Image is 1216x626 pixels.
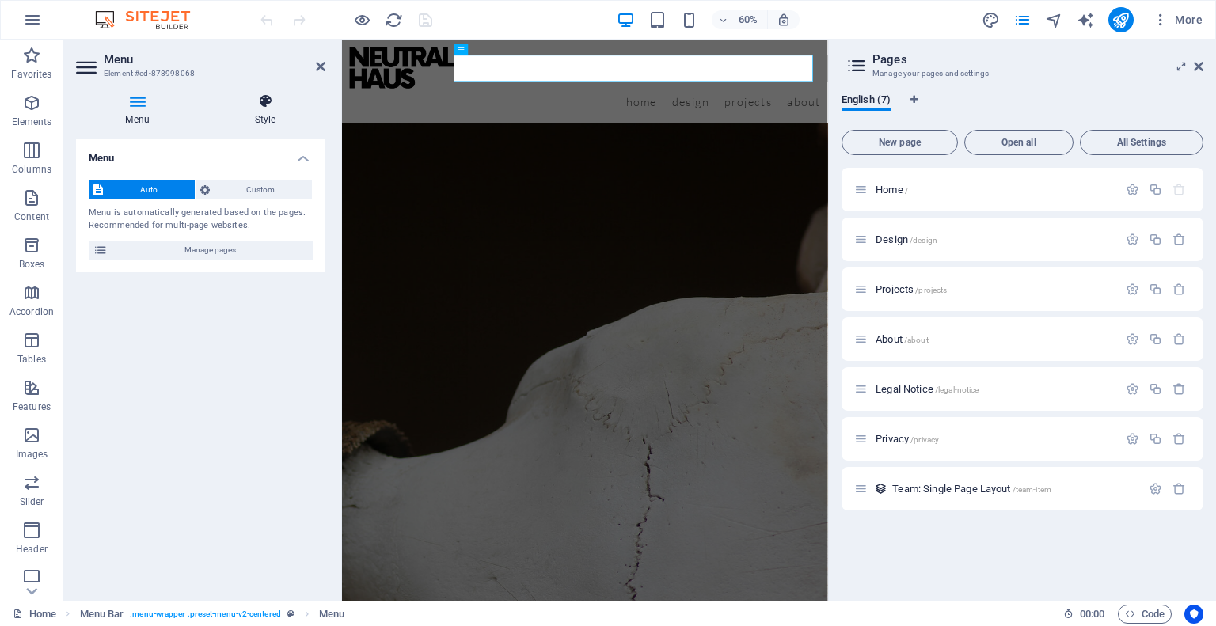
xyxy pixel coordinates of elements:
[1111,11,1130,29] i: Publish
[11,68,51,81] p: Favorites
[1153,12,1203,28] span: More
[876,283,947,295] span: Click to open page
[1091,608,1093,620] span: :
[1125,605,1165,624] span: Code
[1184,605,1203,624] button: Usercentrics
[1118,605,1172,624] button: Code
[89,180,195,199] button: Auto
[385,11,403,29] i: Reload page
[175,93,267,104] div: Keywords by Traffic
[871,184,1118,195] div: Home/
[104,66,294,81] h3: Element #ed-878998068
[89,207,313,233] div: Menu is automatically generated based on the pages. Recommended for multi-page websites.
[777,13,791,27] i: On resize automatically adjust zoom level to fit chosen device.
[13,605,56,624] a: Click to cancel selection. Double-click to open Pages
[76,93,205,127] h4: Menu
[1149,183,1162,196] div: Duplicate
[19,258,45,271] p: Boxes
[1077,10,1096,29] button: text_generator
[964,130,1073,155] button: Open all
[871,384,1118,394] div: Legal Notice/legal-notice
[1149,332,1162,346] div: Duplicate
[1172,382,1186,396] div: Remove
[12,116,52,128] p: Elements
[1172,183,1186,196] div: The startpage cannot be deleted
[12,163,51,176] p: Columns
[1080,130,1203,155] button: All Settings
[982,11,1000,29] i: Design (Ctrl+Alt+Y)
[842,90,891,112] span: English (7)
[876,233,937,245] span: Click to open page
[1126,382,1139,396] div: Settings
[196,180,313,199] button: Custom
[1172,283,1186,296] div: Remove
[1063,605,1105,624] h6: Session time
[876,184,908,195] span: Click to open page
[319,605,344,624] span: Click to select. Double-click to edit
[712,10,768,29] button: 60%
[17,353,46,366] p: Tables
[1045,10,1064,29] button: navigator
[215,180,308,199] span: Custom
[892,483,1051,495] span: Click to open page
[41,41,174,54] div: Domain: [DOMAIN_NAME]
[1108,7,1134,32] button: publish
[1013,10,1032,29] button: pages
[108,180,190,199] span: Auto
[915,286,947,294] span: /projects
[905,186,908,195] span: /
[871,234,1118,245] div: Design/design
[20,495,44,508] p: Slider
[876,383,978,395] span: Click to open page
[25,25,38,38] img: logo_orange.svg
[887,484,1141,494] div: Team: Single Page Layout/team-item
[1149,283,1162,296] div: Duplicate
[971,138,1066,147] span: Open all
[910,236,937,245] span: /design
[104,52,325,66] h2: Menu
[871,284,1118,294] div: Projects/projects
[1126,332,1139,346] div: Settings
[1045,11,1063,29] i: Navigator
[872,52,1203,66] h2: Pages
[60,93,142,104] div: Domain Overview
[982,10,1001,29] button: design
[384,10,403,29] button: reload
[904,336,929,344] span: /about
[1149,382,1162,396] div: Duplicate
[44,25,78,38] div: v 4.0.25
[112,241,308,260] span: Manage pages
[14,211,49,223] p: Content
[16,448,48,461] p: Images
[352,10,371,29] button: Click here to leave preview mode and continue editing
[91,10,210,29] img: Editor Logo
[205,93,325,127] h4: Style
[874,482,887,495] div: This layout is used as a template for all items (e.g. a blog post) of this collection. The conten...
[1149,233,1162,246] div: Duplicate
[1013,485,1051,494] span: /team-item
[1172,233,1186,246] div: Remove
[1080,605,1104,624] span: 00 00
[1149,482,1162,495] div: Settings
[871,434,1118,444] div: Privacy/privacy
[1172,482,1186,495] div: Remove
[1087,138,1196,147] span: All Settings
[935,385,979,394] span: /legal-notice
[43,92,55,104] img: tab_domain_overview_orange.svg
[89,241,313,260] button: Manage pages
[849,138,951,147] span: New page
[1126,183,1139,196] div: Settings
[1013,11,1032,29] i: Pages (Ctrl+Alt+S)
[876,433,939,445] span: Click to open page
[80,605,345,624] nav: breadcrumb
[130,605,281,624] span: . menu-wrapper .preset-menu-v2-centered
[871,334,1118,344] div: About/about
[16,543,47,556] p: Header
[25,41,38,54] img: website_grey.svg
[1146,7,1209,32] button: More
[1126,233,1139,246] div: Settings
[1077,11,1095,29] i: AI Writer
[1172,432,1186,446] div: Remove
[1149,432,1162,446] div: Duplicate
[1126,432,1139,446] div: Settings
